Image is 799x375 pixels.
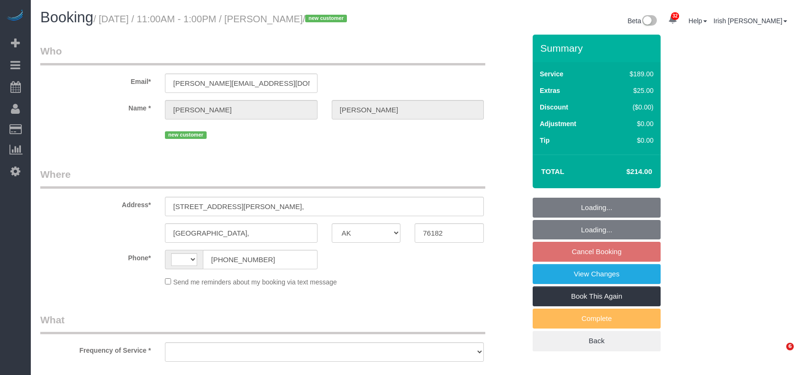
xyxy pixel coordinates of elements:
[305,15,346,22] span: new customer
[40,9,93,26] span: Booking
[609,136,654,145] div: $0.00
[540,136,550,145] label: Tip
[689,17,707,25] a: Help
[533,264,661,284] a: View Changes
[165,131,206,139] span: new customer
[540,119,576,128] label: Adjustment
[40,313,485,334] legend: What
[627,17,657,25] a: Beta
[415,223,484,243] input: Zip Code*
[714,17,787,25] a: Irish [PERSON_NAME]
[33,342,158,355] label: Frequency of Service *
[303,14,350,24] span: /
[767,343,790,366] iframe: Intercom live chat
[173,278,337,286] span: Send me reminders about my booking via text message
[33,250,158,263] label: Phone*
[40,167,485,189] legend: Where
[33,73,158,86] label: Email*
[332,100,484,119] input: Last Name*
[541,167,564,175] strong: Total
[165,223,317,243] input: City*
[609,86,654,95] div: $25.00
[540,102,568,112] label: Discount
[663,9,682,30] a: 32
[609,69,654,79] div: $189.00
[93,14,350,24] small: / [DATE] / 11:00AM - 1:00PM / [PERSON_NAME]
[165,73,317,93] input: Email*
[671,12,679,20] span: 32
[6,9,25,23] img: Automaid Logo
[540,69,563,79] label: Service
[533,286,661,306] a: Book This Again
[165,100,317,119] input: First Name*
[203,250,317,269] input: Phone*
[641,15,657,27] img: New interface
[40,44,485,65] legend: Who
[786,343,794,350] span: 6
[598,168,652,176] h4: $214.00
[540,43,656,54] h3: Summary
[33,100,158,113] label: Name *
[609,119,654,128] div: $0.00
[609,102,654,112] div: ($0.00)
[540,86,560,95] label: Extras
[33,197,158,210] label: Address*
[533,331,661,351] a: Back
